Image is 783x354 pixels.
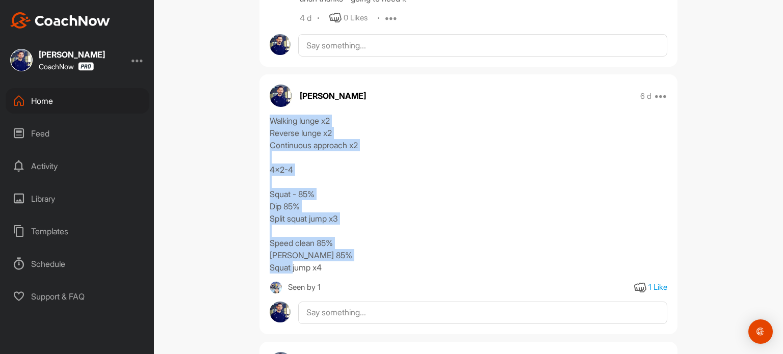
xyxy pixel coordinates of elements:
[300,13,311,23] div: 4 d
[6,153,149,179] div: Activity
[6,251,149,277] div: Schedule
[640,91,651,101] p: 6 d
[648,282,667,293] div: 1 Like
[288,281,321,294] div: Seen by 1
[270,302,291,322] img: avatar
[39,62,94,71] div: CoachNow
[270,34,291,55] img: avatar
[300,90,366,102] p: [PERSON_NAME]
[270,85,292,107] img: avatar
[10,49,33,71] img: square_5a37a61ad57ae00e7fcfcc49d731167f.jpg
[6,121,149,146] div: Feed
[270,281,282,294] img: square_4a85af00fc36c507c3b96037ba1c0bbe.jpg
[6,88,149,114] div: Home
[10,12,110,29] img: CoachNow
[6,219,149,244] div: Templates
[270,115,667,274] div: Walking lunge x2 Reverse lunge x2 Continuous approach x2 4x2-4 Squat - 85% Dip 85% Split squat ju...
[344,12,368,24] div: 0 Likes
[6,186,149,211] div: Library
[78,62,94,71] img: CoachNow Pro
[6,284,149,309] div: Support & FAQ
[748,319,773,344] div: Open Intercom Messenger
[39,50,105,59] div: [PERSON_NAME]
